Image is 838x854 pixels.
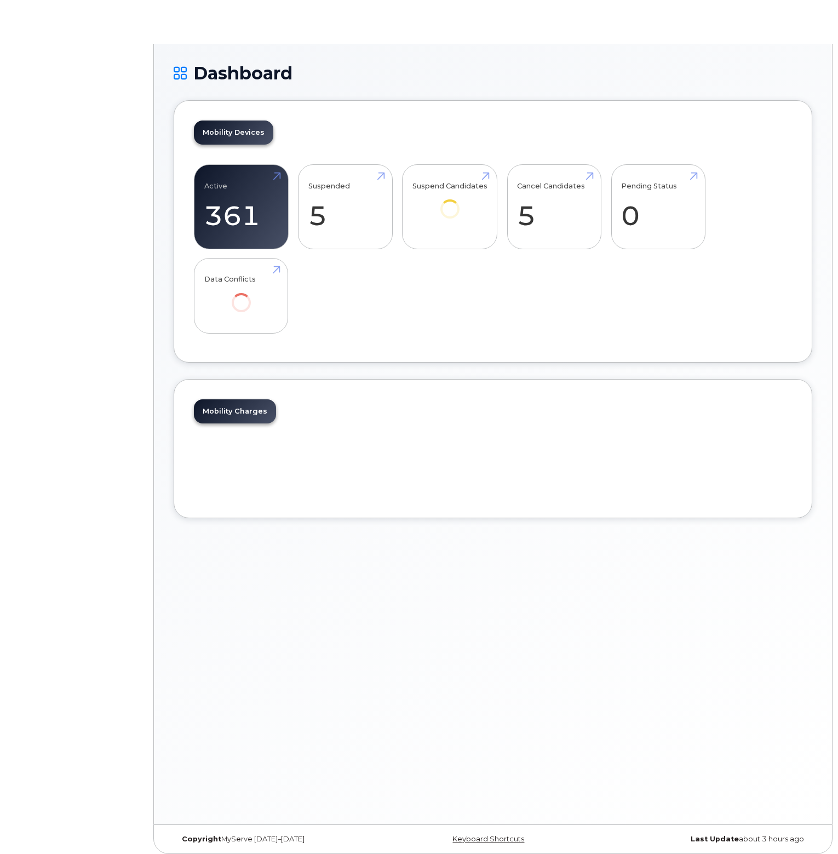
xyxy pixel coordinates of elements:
[621,171,695,243] a: Pending Status 0
[182,835,221,843] strong: Copyright
[412,171,487,234] a: Suspend Candidates
[691,835,739,843] strong: Last Update
[452,835,524,843] a: Keyboard Shortcuts
[599,835,812,844] div: about 3 hours ago
[517,171,591,243] a: Cancel Candidates 5
[174,835,387,844] div: MyServe [DATE]–[DATE]
[174,64,812,83] h1: Dashboard
[194,121,273,145] a: Mobility Devices
[194,399,276,423] a: Mobility Charges
[308,171,382,243] a: Suspended 5
[204,171,278,243] a: Active 361
[204,264,278,327] a: Data Conflicts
